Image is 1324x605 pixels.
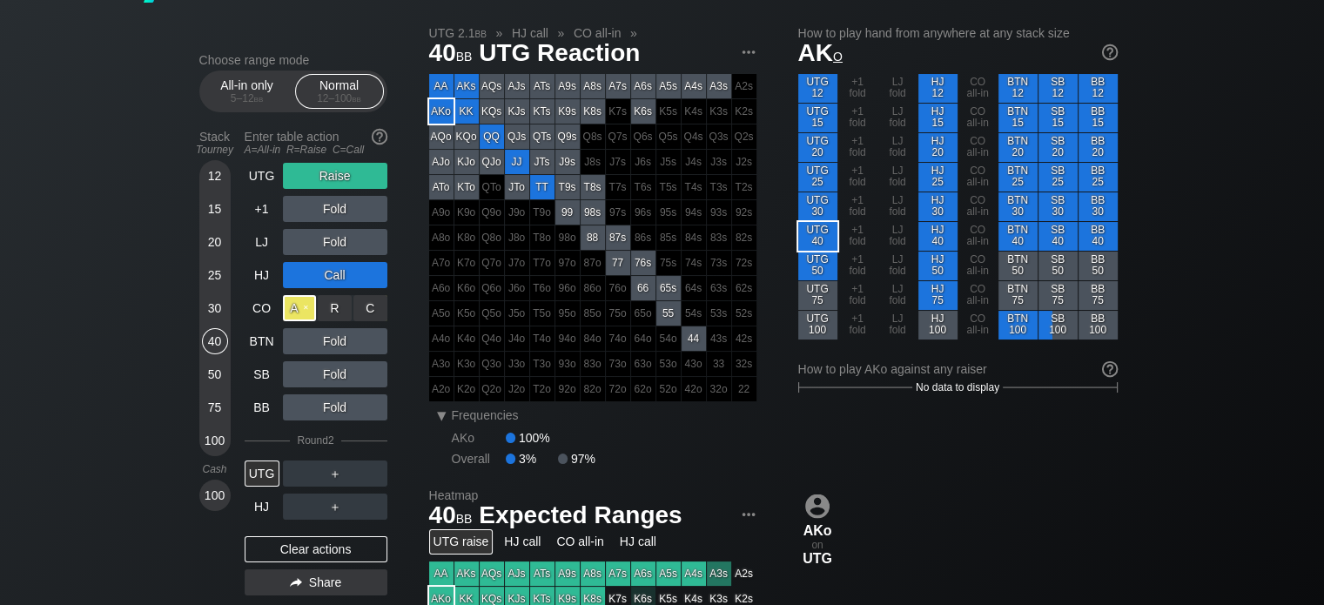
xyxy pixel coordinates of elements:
[918,74,958,103] div: HJ 12
[878,74,917,103] div: LJ fold
[732,326,756,351] div: 100% fold in prior round
[958,252,998,280] div: CO all-in
[1038,281,1078,310] div: SB 75
[454,326,479,351] div: 100% fold in prior round
[555,352,580,376] div: 100% fold in prior round
[1100,360,1119,379] img: help.32db89a4.svg
[682,301,706,326] div: 100% fold in prior round
[581,251,605,275] div: 100% fold in prior round
[732,99,756,124] div: 100% fold in prior round
[429,200,454,225] div: 100% fold in prior round
[998,192,1038,221] div: BTN 30
[555,74,580,98] div: A9s
[429,377,454,401] div: 100% fold in prior round
[878,311,917,339] div: LJ fold
[211,92,284,104] div: 5 – 12
[454,150,479,174] div: KJo
[505,276,529,300] div: 100% fold in prior round
[656,200,681,225] div: 100% fold in prior round
[427,40,475,69] span: 40
[998,222,1038,251] div: BTN 40
[707,175,731,199] div: 100% fold in prior round
[202,328,228,354] div: 40
[1079,163,1118,192] div: BB 25
[555,326,580,351] div: 100% fold in prior round
[283,229,387,255] div: Fold
[1038,74,1078,103] div: SB 12
[530,377,554,401] div: 100% fold in prior round
[530,175,554,199] div: TT
[429,150,454,174] div: AJo
[1038,311,1078,339] div: SB 100
[555,377,580,401] div: 100% fold in prior round
[606,251,630,275] div: 77
[732,200,756,225] div: 100% fold in prior round
[581,74,605,98] div: A8s
[998,74,1038,103] div: BTN 12
[682,352,706,376] div: 100% fold in prior round
[732,175,756,199] div: 100% fold in prior round
[606,225,630,250] div: 87s
[958,104,998,132] div: CO all-in
[656,301,681,326] div: 55
[530,352,554,376] div: 100% fold in prior round
[878,133,917,162] div: LJ fold
[682,124,706,149] div: 100% fold in prior round
[682,251,706,275] div: 100% fold in prior round
[202,229,228,255] div: 20
[606,326,630,351] div: 100% fold in prior round
[505,301,529,326] div: 100% fold in prior round
[505,225,529,250] div: 100% fold in prior round
[581,326,605,351] div: 100% fold in prior round
[878,222,917,251] div: LJ fold
[682,99,706,124] div: 100% fold in prior round
[656,276,681,300] div: 65s
[480,200,504,225] div: 100% fold in prior round
[606,276,630,300] div: 100% fold in prior round
[245,123,387,163] div: Enter table action
[958,163,998,192] div: CO all-in
[283,328,387,354] div: Fold
[1079,133,1118,162] div: BB 20
[656,124,681,149] div: 100% fold in prior round
[505,251,529,275] div: 100% fold in prior round
[1079,222,1118,251] div: BB 40
[283,262,387,288] div: Call
[656,99,681,124] div: 100% fold in prior round
[454,301,479,326] div: 100% fold in prior round
[245,295,279,321] div: CO
[958,133,998,162] div: CO all-in
[631,251,655,275] div: 76s
[283,163,387,189] div: Raise
[202,196,228,222] div: 15
[581,124,605,149] div: 100% fold in prior round
[998,104,1038,132] div: BTN 15
[454,99,479,124] div: KK
[838,104,877,132] div: +1 fold
[245,229,279,255] div: LJ
[1100,43,1119,62] img: help.32db89a4.svg
[505,99,529,124] div: KJs
[245,196,279,222] div: +1
[555,99,580,124] div: K9s
[838,281,877,310] div: +1 fold
[732,124,756,149] div: 100% fold in prior round
[606,200,630,225] div: 100% fold in prior round
[530,150,554,174] div: JTs
[353,295,387,321] div: C
[480,326,504,351] div: 100% fold in prior round
[1038,252,1078,280] div: SB 50
[798,252,837,280] div: UTG 50
[631,276,655,300] div: 66
[1079,192,1118,221] div: BB 30
[682,276,706,300] div: 100% fold in prior round
[530,301,554,326] div: 100% fold in prior round
[707,124,731,149] div: 100% fold in prior round
[707,276,731,300] div: 100% fold in prior round
[606,124,630,149] div: 100% fold in prior round
[530,276,554,300] div: 100% fold in prior round
[707,301,731,326] div: 100% fold in prior round
[682,225,706,250] div: 100% fold in prior round
[798,39,843,66] span: AK
[509,25,551,41] span: HJ call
